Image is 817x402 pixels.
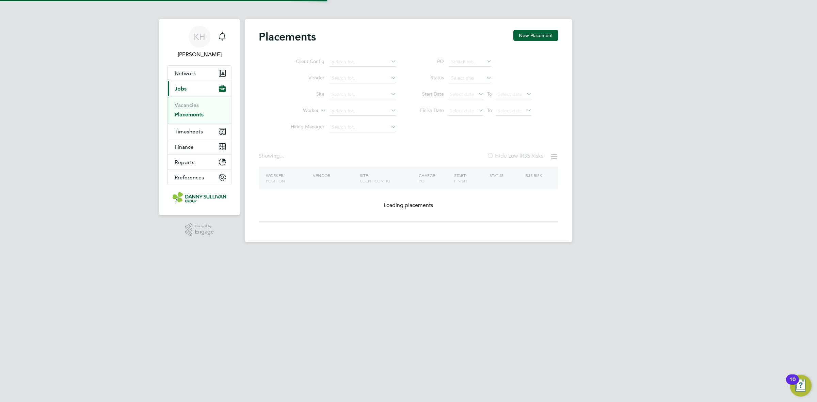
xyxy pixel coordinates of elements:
a: Placements [175,111,204,118]
span: Preferences [175,174,204,181]
span: ... [280,152,284,159]
label: Hide Low IR35 Risks [487,152,543,159]
span: Reports [175,159,194,165]
span: Network [175,70,196,77]
h2: Placements [259,30,316,44]
a: Vacancies [175,102,199,108]
a: Powered byEngage [185,223,214,236]
div: Jobs [168,96,231,124]
button: Network [168,66,231,81]
a: Go to home page [167,192,231,203]
span: Finance [175,144,194,150]
button: Finance [168,139,231,154]
span: Powered by [195,223,214,229]
span: Katie Holland [167,50,231,59]
button: New Placement [513,30,558,41]
a: KH[PERSON_NAME] [167,26,231,59]
button: Preferences [168,170,231,185]
button: Reports [168,155,231,170]
div: Showing [259,152,285,160]
div: 10 [789,380,796,388]
button: Open Resource Center, 10 new notifications [790,375,812,397]
span: Engage [195,229,214,235]
span: KH [194,32,205,41]
nav: Main navigation [159,19,240,215]
span: Timesheets [175,128,203,135]
button: Jobs [168,81,231,96]
span: Jobs [175,85,187,92]
img: dannysullivan-logo-retina.png [173,192,226,203]
button: Timesheets [168,124,231,139]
